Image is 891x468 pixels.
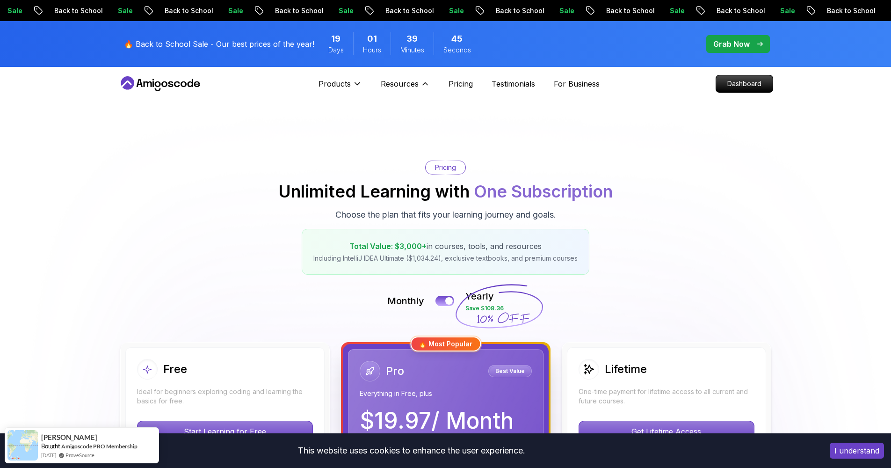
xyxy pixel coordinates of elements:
span: Seconds [443,45,471,55]
h2: Free [163,362,187,377]
span: 19 Days [331,32,340,45]
p: Sale [659,6,689,15]
p: Sale [549,6,579,15]
span: Days [328,45,344,55]
button: Accept cookies [830,443,884,459]
p: Back to School [44,6,108,15]
a: Get Lifetime Access [579,427,754,436]
span: Hours [363,45,381,55]
a: Dashboard [716,75,773,93]
p: Best Value [490,366,530,376]
p: Dashboard [716,75,773,92]
p: Back to School [485,6,549,15]
div: This website uses cookies to enhance the user experience. [7,440,816,461]
p: Choose the plan that fits your learning journey and goals. [335,208,556,221]
button: Start Learning for Free [137,421,313,442]
p: $ 19.97 / Month [360,409,514,432]
p: in courses, tools, and resources [313,241,578,252]
span: Bought [41,442,60,450]
p: One-time payment for lifetime access to all current and future courses. [579,387,754,406]
a: Amigoscode PRO Membership [61,443,138,450]
p: Products [319,78,351,89]
span: 39 Minutes [406,32,418,45]
button: Resources [381,78,430,97]
span: 1 Hours [367,32,377,45]
p: 🔥 Back to School Sale - Our best prices of the year! [124,38,314,50]
button: Products [319,78,362,97]
p: Start Learning for Free [138,421,312,442]
p: Back to School [375,6,439,15]
p: Sale [218,6,248,15]
p: Grab Now [713,38,750,50]
span: Total Value: $3,000+ [349,241,427,251]
h2: Lifetime [605,362,647,377]
p: Sale [770,6,800,15]
span: [DATE] [41,451,56,459]
a: Pricing [449,78,473,89]
span: [PERSON_NAME] [41,433,97,441]
button: Get Lifetime Access [579,421,754,442]
p: Sale [108,6,138,15]
span: Minutes [400,45,424,55]
p: Back to School [265,6,328,15]
p: Back to School [596,6,659,15]
p: Resources [381,78,419,89]
span: 45 Seconds [451,32,463,45]
p: Including IntelliJ IDEA Ultimate ($1,034.24), exclusive textbooks, and premium courses [313,254,578,263]
a: Testimonials [492,78,535,89]
h2: Pro [386,364,404,379]
p: Sale [439,6,469,15]
p: Back to School [706,6,770,15]
a: For Business [554,78,600,89]
a: ProveSource [65,451,94,459]
p: Back to School [154,6,218,15]
p: Ideal for beginners exploring coding and learning the basics for free. [137,387,313,406]
p: Get Lifetime Access [579,421,754,442]
p: Back to School [817,6,880,15]
p: Sale [328,6,358,15]
img: provesource social proof notification image [7,430,38,461]
p: Monthly [387,294,424,307]
iframe: chat widget [833,409,891,454]
a: Start Learning for Free [137,427,313,436]
p: Everything in Free, plus [360,389,532,398]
